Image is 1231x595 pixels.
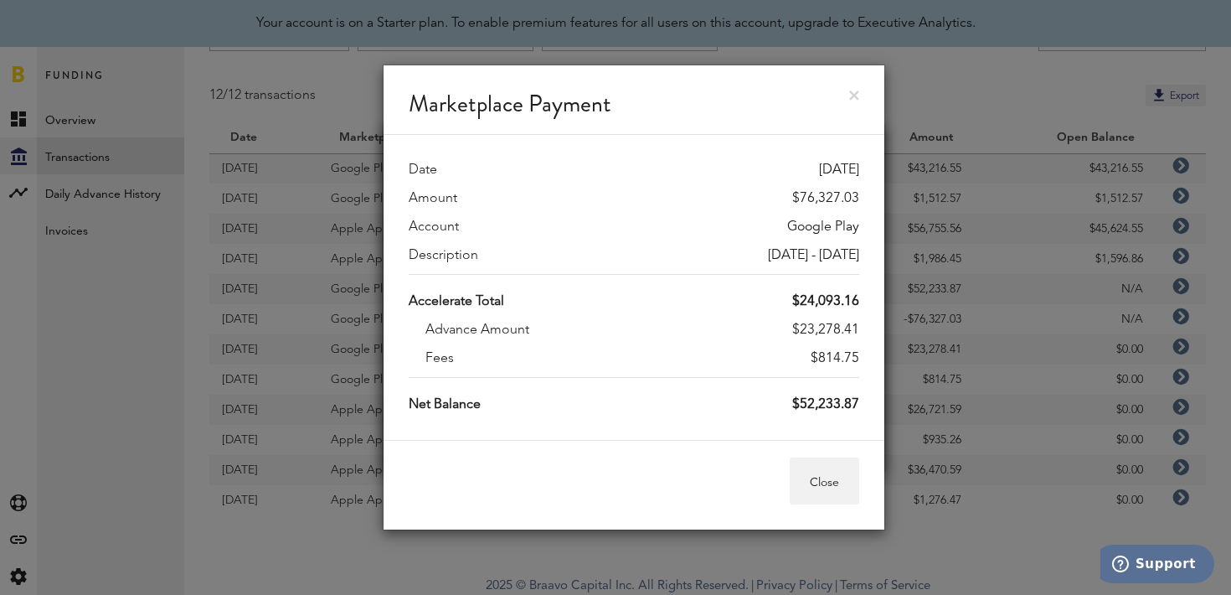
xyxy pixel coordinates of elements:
[819,160,859,180] div: [DATE]
[811,349,859,369] div: $814.75
[425,349,454,369] label: Fees
[792,189,859,209] div: $76,327.03
[409,395,481,415] label: Net Balance
[425,320,529,340] label: Advance Amount
[409,189,457,209] label: Amount
[409,217,459,237] label: Account
[792,292,859,312] div: $24,093.16
[409,246,478,266] label: Description
[792,320,859,340] div: $23,278.41
[409,292,504,312] label: Accelerate Total
[409,160,437,180] label: Date
[1100,545,1214,587] iframe: Opens a widget where you can find more information
[792,395,859,415] div: $52,233.87
[384,65,884,135] div: Marketplace Payment
[790,458,859,504] button: Close
[787,217,859,237] div: Google Play
[768,246,859,266] div: [DATE] - [DATE]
